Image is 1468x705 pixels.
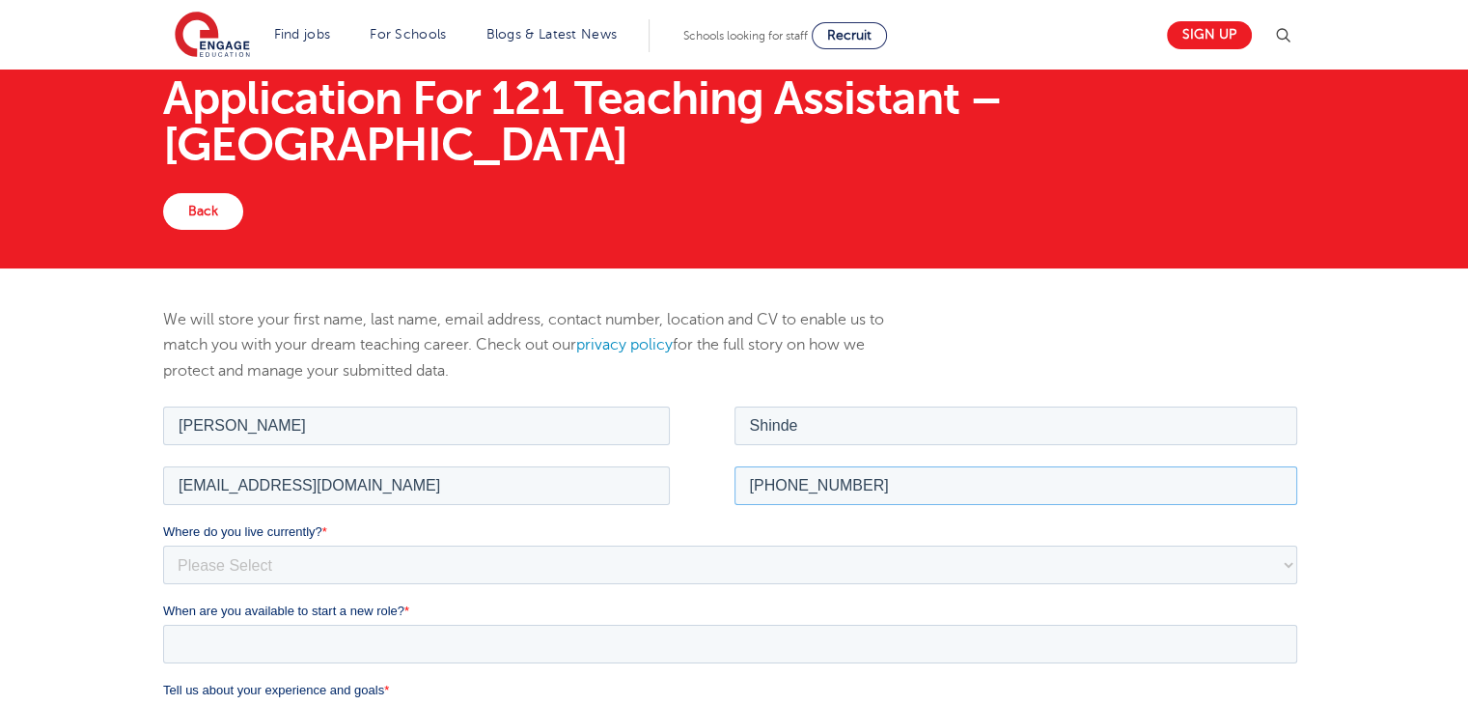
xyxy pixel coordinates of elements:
[576,336,673,353] a: privacy policy
[1167,21,1252,49] a: Sign up
[163,307,915,383] p: We will store your first name, last name, email address, contact number, location and CV to enabl...
[571,64,1135,102] input: *Contact Number
[812,22,887,49] a: Recruit
[827,28,872,42] span: Recruit
[486,27,618,42] a: Blogs & Latest News
[5,505,17,518] input: Subscribe to updates from Engage
[571,4,1135,42] input: *Last name
[163,75,1305,168] h1: Application For 121 Teaching Assistant – [GEOGRAPHIC_DATA]
[22,506,215,521] span: Subscribe to updates from Engage
[274,27,331,42] a: Find jobs
[163,193,243,230] a: Back
[370,27,446,42] a: For Schools
[683,29,808,42] span: Schools looking for staff
[175,12,250,60] img: Engage Education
